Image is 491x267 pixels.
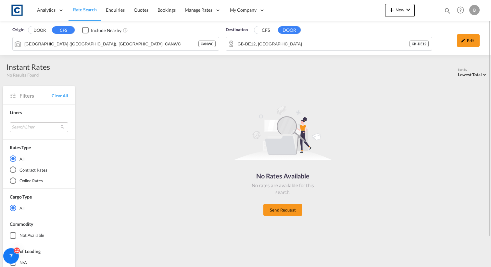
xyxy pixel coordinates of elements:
span: Quotes [134,7,148,13]
span: Enquiries [106,7,125,13]
span: Manage Rates [185,7,212,13]
div: B [469,5,480,15]
div: No Rates Available [250,171,315,180]
md-icon: icon-magnify [444,7,451,14]
span: Bookings [157,7,176,13]
span: Analytics [37,7,56,13]
div: No rates are available for this search. [250,182,315,196]
md-checkbox: N/A [10,259,68,266]
md-icon: icon-plus 400-fg [388,6,396,14]
md-radio-button: Online Rates [10,177,68,184]
input: Search by Port [24,39,198,49]
md-input-container: Norwich (Ontario), ON, CANWC [13,37,219,50]
md-radio-button: All [10,205,68,211]
button: DOOR [28,27,51,34]
span: Origin [12,27,24,33]
span: Liners [10,110,22,115]
md-icon: icon-chevron-down [404,6,412,14]
span: GB - DE12 [412,42,426,46]
input: Search by Door [238,39,409,49]
div: Sort by [458,68,488,72]
div: N/A [19,260,27,265]
button: icon-plus 400-fgNewicon-chevron-down [385,4,415,17]
div: Instant Rates [6,62,50,72]
md-radio-button: Contract Rates [10,166,68,173]
md-icon: Unchecked: Ignores neighbouring ports when fetching rates.Checked : Includes neighbouring ports w... [123,28,128,33]
div: icon-pencilEdit [457,34,480,47]
md-checkbox: Checkbox No Ink [82,27,121,33]
span: My Company [230,7,257,13]
span: Rate Search [73,7,97,12]
span: Help [455,5,466,16]
img: 1fdb9190129311efbfaf67cbb4249bed.jpeg [10,3,24,18]
span: New [388,7,412,12]
span: Lowest Total [458,72,482,77]
img: norateimg.svg [234,105,332,160]
span: Commodity [10,221,33,227]
div: icon-magnify [444,7,451,17]
span: Filters [19,92,52,99]
div: Help [455,5,469,16]
span: Destination [226,27,248,33]
md-radio-button: All [10,155,68,162]
span: Clear All [52,93,68,99]
span: Port of Loading [10,249,41,254]
button: DOOR [278,26,301,34]
button: CFS [52,26,75,34]
md-icon: icon-pencil [461,38,465,43]
div: CANWC [198,41,216,47]
div: Cargo Type [10,194,32,200]
span: No Results Found [6,72,38,78]
md-select: Select: Lowest Total [458,70,488,78]
div: Rates Type [10,144,31,151]
div: not available [19,232,44,238]
md-input-container: GB-DE12,North West Leicestershire [226,37,432,50]
button: CFS [254,27,277,34]
button: Send Request [263,204,302,216]
div: Include Nearby [91,27,121,34]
